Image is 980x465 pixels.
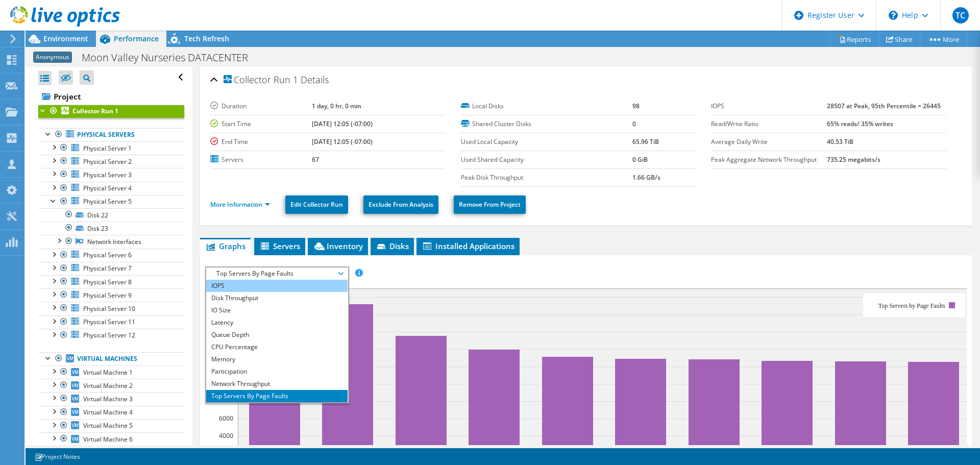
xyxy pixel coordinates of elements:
[827,119,893,128] b: 65% reads/ 35% writes
[313,241,363,251] span: Inventory
[77,52,264,63] h1: Moon Valley Nurseries DATACENTER
[632,137,659,146] b: 65.96 TiB
[38,392,184,405] a: Virtual Machine 3
[38,432,184,446] a: Virtual Machine 6
[219,414,233,423] text: 6000
[259,241,300,251] span: Servers
[210,119,311,129] label: Start Time
[38,249,184,262] a: Physical Server 6
[38,105,184,118] a: Collector Run 1
[83,157,132,166] span: Physical Server 2
[952,7,969,23] span: TC
[43,34,88,43] span: Environment
[711,137,827,147] label: Average Daily Write
[206,378,348,390] li: Network Throughput
[827,155,880,164] b: 735.25 megabits/s
[83,197,132,206] span: Physical Server 5
[461,173,632,183] label: Peak Disk Throughput
[38,419,184,432] a: Virtual Machine 5
[461,119,632,129] label: Shared Cluster Disks
[83,291,132,300] span: Physical Server 9
[206,353,348,365] li: Memory
[38,275,184,288] a: Physical Server 8
[38,352,184,365] a: Virtual Machines
[33,52,72,63] span: Anonymous
[38,182,184,195] a: Physical Server 4
[38,195,184,208] a: Physical Server 5
[38,168,184,181] a: Physical Server 3
[83,395,133,403] span: Virtual Machine 3
[312,102,361,110] b: 1 day, 0 hr, 0 min
[920,31,967,47] a: More
[461,101,632,111] label: Local Disks
[285,195,348,214] a: Edit Collector Run
[72,107,118,115] b: Collector Run 1
[83,408,133,417] span: Virtual Machine 4
[878,31,920,47] a: Share
[301,74,329,86] span: Details
[363,195,438,214] a: Exclude From Analysis
[83,170,132,179] span: Physical Server 3
[28,450,87,463] a: Project Notes
[206,304,348,316] li: IO Size
[461,137,632,147] label: Used Local Capacity
[83,331,135,339] span: Physical Server 12
[38,128,184,141] a: Physical Servers
[83,317,135,326] span: Physical Server 11
[38,262,184,275] a: Physical Server 7
[206,365,348,378] li: Participation
[206,341,348,353] li: CPU Percentage
[210,200,270,209] a: More Information
[210,101,311,111] label: Duration
[38,406,184,419] a: Virtual Machine 4
[210,155,311,165] label: Servers
[211,267,342,280] span: Top Servers By Page Faults
[830,31,879,47] a: Reports
[206,390,348,402] li: Top Servers By Page Faults
[83,381,133,390] span: Virtual Machine 2
[206,329,348,341] li: Queue Depth
[38,315,184,329] a: Physical Server 11
[38,365,184,379] a: Virtual Machine 1
[38,88,184,105] a: Project
[224,75,298,85] span: Collector Run 1
[83,435,133,444] span: Virtual Machine 6
[206,280,348,292] li: IOPS
[83,421,133,430] span: Virtual Machine 5
[205,241,246,251] span: Graphs
[632,119,636,128] b: 0
[184,34,229,43] span: Tech Refresh
[114,34,159,43] span: Performance
[219,431,233,440] text: 4000
[878,302,945,309] text: Top Servers by Page Faults
[38,288,184,302] a: Physical Server 9
[454,195,526,214] a: Remove From Project
[38,379,184,392] a: Virtual Machine 2
[38,302,184,315] a: Physical Server 10
[632,155,648,164] b: 0 GiB
[38,235,184,248] a: Network Interfaces
[827,137,853,146] b: 40.53 TiB
[38,155,184,168] a: Physical Server 2
[632,173,660,182] b: 1.66 GB/s
[38,222,184,235] a: Disk 23
[83,278,132,286] span: Physical Server 8
[210,137,311,147] label: End Time
[711,101,827,111] label: IOPS
[83,144,132,153] span: Physical Server 1
[711,155,827,165] label: Peak Aggregate Network Throughput
[312,137,373,146] b: [DATE] 12:05 (-07:00)
[827,102,941,110] b: 28507 at Peak, 95th Percentile = 26445
[461,155,632,165] label: Used Shared Capacity
[83,368,133,377] span: Virtual Machine 1
[38,208,184,222] a: Disk 22
[206,316,348,329] li: Latency
[312,119,373,128] b: [DATE] 12:05 (-07:00)
[83,264,132,273] span: Physical Server 7
[632,102,640,110] b: 98
[422,241,514,251] span: Installed Applications
[83,184,132,192] span: Physical Server 4
[83,251,132,259] span: Physical Server 6
[312,155,319,164] b: 67
[38,329,184,342] a: Physical Server 12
